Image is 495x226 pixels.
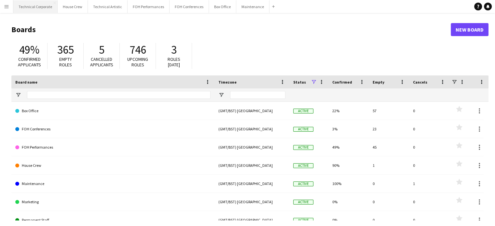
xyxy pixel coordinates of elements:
div: 0% [328,193,369,211]
span: Cancels [413,80,427,85]
span: 746 [130,43,146,57]
a: Maintenance [15,175,211,193]
div: (GMT/BST) [GEOGRAPHIC_DATA] [214,193,289,211]
span: Active [293,145,313,150]
span: Cancelled applicants [90,56,113,68]
div: 0 [409,193,449,211]
button: Technical Corporate [13,0,58,13]
div: (GMT/BST) [GEOGRAPHIC_DATA] [214,138,289,156]
div: (GMT/BST) [GEOGRAPHIC_DATA] [214,120,289,138]
span: Roles [DATE] [168,56,180,68]
div: 0 [409,102,449,120]
span: Upcoming roles [127,56,148,68]
span: 49% [19,43,39,57]
div: 23 [369,120,409,138]
a: Marketing [15,193,211,211]
div: 22% [328,102,369,120]
span: Active [293,181,313,186]
div: (GMT/BST) [GEOGRAPHIC_DATA] [214,175,289,193]
span: 5 [99,43,104,57]
span: Active [293,109,313,113]
span: Empty roles [59,56,72,68]
a: FOH Conferences [15,120,211,138]
div: 57 [369,102,409,120]
div: 90% [328,156,369,174]
a: Box Office [15,102,211,120]
a: FOH Performances [15,138,211,156]
div: 0 [409,156,449,174]
div: 100% [328,175,369,193]
span: Confirmed applicants [18,56,41,68]
button: Maintenance [236,0,269,13]
span: Active [293,200,313,205]
div: (GMT/BST) [GEOGRAPHIC_DATA] [214,102,289,120]
button: FOH Conferences [170,0,209,13]
div: 0 [369,175,409,193]
button: Open Filter Menu [218,92,224,98]
span: Empty [373,80,384,85]
span: Status [293,80,306,85]
div: 45 [369,138,409,156]
div: 0 [409,120,449,138]
button: Open Filter Menu [15,92,21,98]
span: Active [293,163,313,168]
div: (GMT/BST) [GEOGRAPHIC_DATA] [214,156,289,174]
h1: Boards [11,25,451,34]
button: House Crew [58,0,88,13]
span: 365 [57,43,74,57]
button: Technical Artistic [88,0,128,13]
div: 1 [369,156,409,174]
a: House Crew [15,156,211,175]
span: Active [293,127,313,132]
span: Board name [15,80,37,85]
div: 0 [409,138,449,156]
button: Box Office [209,0,236,13]
input: Board name Filter Input [27,91,211,99]
a: New Board [451,23,488,36]
span: Timezone [218,80,237,85]
div: 3% [328,120,369,138]
div: 49% [328,138,369,156]
span: Confirmed [332,80,352,85]
button: FOH Performances [128,0,170,13]
span: Active [293,218,313,223]
span: 3 [171,43,177,57]
div: 1 [409,175,449,193]
input: Timezone Filter Input [230,91,285,99]
div: 0 [369,193,409,211]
